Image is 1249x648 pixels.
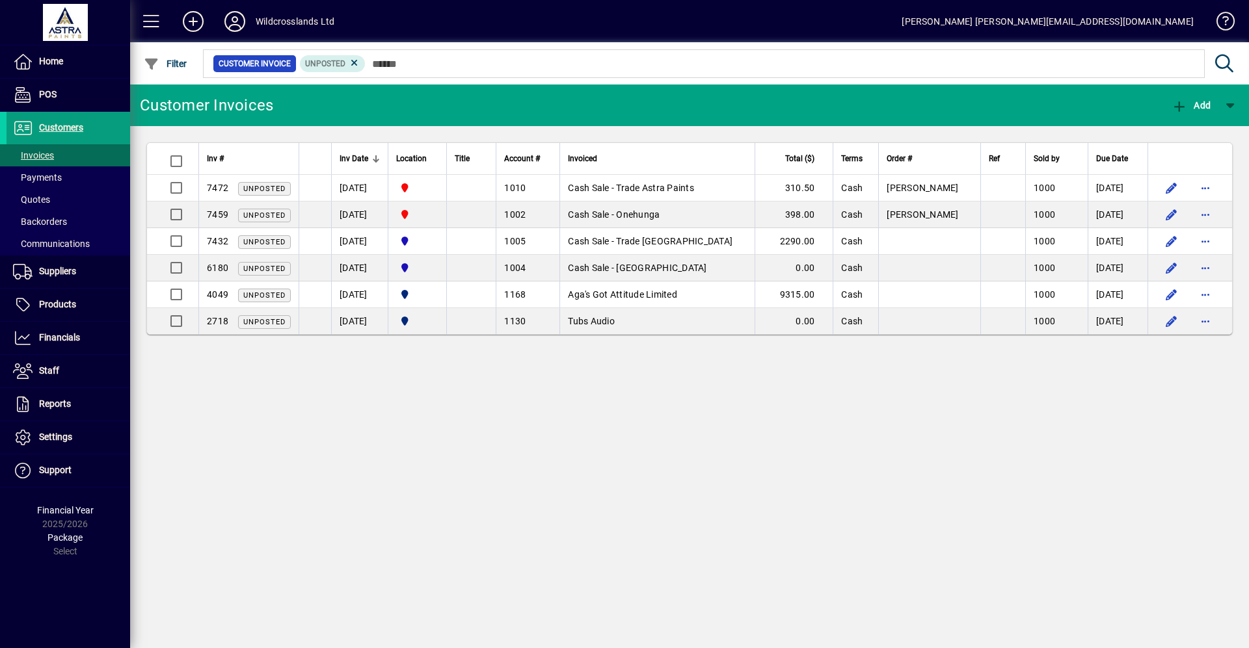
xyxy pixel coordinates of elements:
button: Filter [141,52,191,75]
span: 1000 [1034,316,1055,326]
button: More options [1195,257,1216,278]
span: Home [39,56,63,66]
span: Due Date [1096,151,1128,166]
span: 1168 [504,289,526,300]
span: Inv # [207,151,224,166]
div: Total ($) [763,151,826,166]
a: Settings [7,421,130,454]
span: Aga's Got Attitude Limited [568,289,677,300]
span: 1000 [1034,209,1055,220]
a: Invoices [7,144,130,166]
span: POS [39,89,57,99]
span: Cash Sale - [GEOGRAPHIC_DATA] [568,263,706,273]
td: [DATE] [331,308,388,334]
td: [DATE] [1088,308,1148,334]
span: Cash Sale - Trade Astra Paints [568,183,694,193]
td: [DATE] [331,255,388,281]
span: Suppliers [39,266,76,276]
span: Staff [39,365,59,376]
button: Add [172,10,214,33]
td: 2290.00 [755,228,833,255]
span: 1000 [1034,183,1055,193]
span: Cash [841,316,863,326]
span: Unposted [243,238,286,246]
span: 2718 [207,316,228,326]
span: Panmure [396,314,438,328]
span: Unposted [305,59,345,68]
td: 0.00 [755,308,833,334]
span: 7432 [207,236,228,246]
span: 1130 [504,316,526,326]
td: 9315.00 [755,281,833,308]
span: Quotes [13,194,50,205]
span: Cash [841,263,863,273]
span: Products [39,299,76,309]
span: Title [455,151,470,166]
span: [PERSON_NAME] [887,183,958,193]
button: Edit [1161,284,1182,305]
span: Financial Year [37,505,94,515]
button: More options [1195,231,1216,252]
span: Filter [144,58,187,69]
mat-chip: Customer Invoice Status: Unposted [300,55,366,72]
div: Inv # [207,151,291,166]
a: Financials [7,322,130,354]
span: Terms [841,151,863,166]
span: 1000 [1034,289,1055,300]
div: Ref [989,151,1017,166]
span: Cash [841,289,863,300]
span: Invoiced [568,151,597,166]
span: [PERSON_NAME] [887,209,958,220]
a: Payments [7,166,130,188]
span: 6180 [207,263,228,273]
div: Order # [887,151,972,166]
a: Reports [7,388,130,421]
span: 1000 [1034,263,1055,273]
span: 1010 [504,183,526,193]
span: Cash Sale - Onehunga [568,209,660,220]
div: Inv Date [340,151,380,166]
span: 4049 [207,289,228,300]
div: Title [455,151,488,166]
a: Suppliers [7,255,130,288]
span: Settings [39,432,72,442]
span: Payments [13,172,62,183]
td: 310.50 [755,175,833,201]
button: Edit [1161,257,1182,278]
span: Cash [841,183,863,193]
a: POS [7,79,130,111]
span: Tubs Audio [568,316,615,326]
td: [DATE] [1088,175,1148,201]
div: Due Date [1096,151,1140,166]
span: Sold by [1034,151,1060,166]
span: Account # [504,151,540,166]
span: Onehunga [396,207,438,222]
span: Order # [887,151,912,166]
span: Communications [13,239,90,249]
span: Christchurch [396,234,438,248]
span: Unposted [243,185,286,193]
a: Support [7,454,130,487]
div: Wildcrosslands Ltd [256,11,334,32]
span: 7472 [207,183,228,193]
span: Christchurch [396,261,438,275]
span: Unposted [243,211,286,220]
div: Location [396,151,438,166]
span: Location [396,151,427,166]
span: 1005 [504,236,526,246]
span: Ref [989,151,1000,166]
td: 398.00 [755,201,833,228]
span: Financials [39,332,80,343]
span: Add [1172,100,1211,110]
a: Knowledge Base [1207,3,1233,45]
button: More options [1195,311,1216,331]
span: Panmure [396,287,438,302]
button: More options [1195,284,1216,305]
div: [PERSON_NAME] [PERSON_NAME][EMAIL_ADDRESS][DOMAIN_NAME] [902,11,1194,32]
span: Unposted [243,265,286,273]
button: Edit [1161,177,1182,198]
span: Cash [841,209,863,220]
span: Unposted [243,291,286,300]
button: Edit [1161,231,1182,252]
a: Backorders [7,211,130,233]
